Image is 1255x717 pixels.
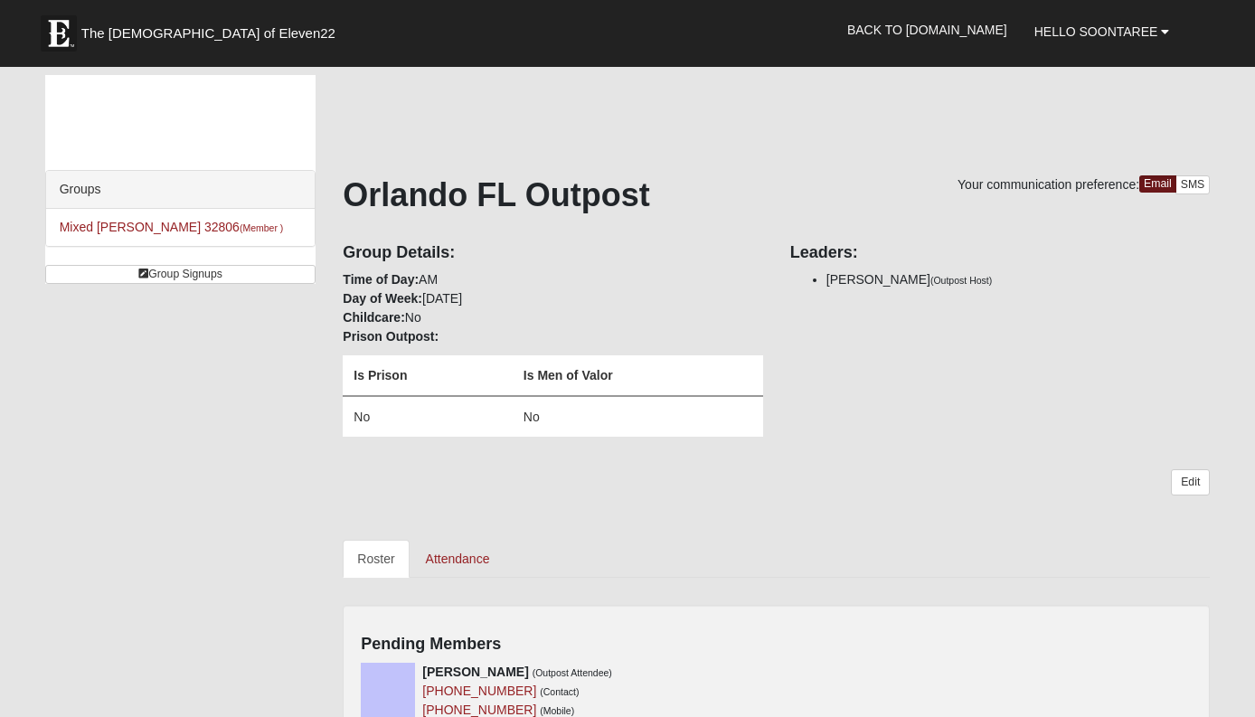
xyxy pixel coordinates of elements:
[1175,175,1211,194] a: SMS
[343,355,513,396] th: Is Prison
[930,275,992,286] small: (Outpost Host)
[41,15,77,52] img: Eleven22 logo
[32,6,393,52] a: The [DEMOGRAPHIC_DATA] of Eleven22
[422,684,536,698] a: [PHONE_NUMBER]
[790,243,1210,263] h4: Leaders:
[240,222,283,233] small: (Member )
[1021,9,1184,54] a: Hello Soontaree
[343,175,1210,214] h1: Orlando FL Outpost
[411,540,505,578] a: Attendance
[826,270,1210,289] li: [PERSON_NAME]
[513,355,763,396] th: Is Men of Valor
[1171,469,1210,495] a: Edit
[343,291,422,306] strong: Day of Week:
[343,310,404,325] strong: Childcare:
[81,24,335,42] span: The [DEMOGRAPHIC_DATA] of Eleven22
[513,396,763,437] td: No
[46,171,316,209] div: Groups
[834,7,1021,52] a: Back to [DOMAIN_NAME]
[343,540,409,578] a: Roster
[958,177,1139,192] span: Your communication preference:
[1139,175,1176,193] a: Email
[343,396,513,437] td: No
[60,220,284,234] a: Mixed [PERSON_NAME] 32806(Member )
[422,665,528,679] strong: [PERSON_NAME]
[343,272,419,287] strong: Time of Day:
[1034,24,1158,39] span: Hello Soontaree
[343,243,762,263] h4: Group Details:
[361,635,1192,655] h4: Pending Members
[45,265,316,284] a: Group Signups
[533,667,612,678] small: (Outpost Attendee)
[343,329,439,344] strong: Prison Outpost:
[329,231,776,455] div: AM [DATE] No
